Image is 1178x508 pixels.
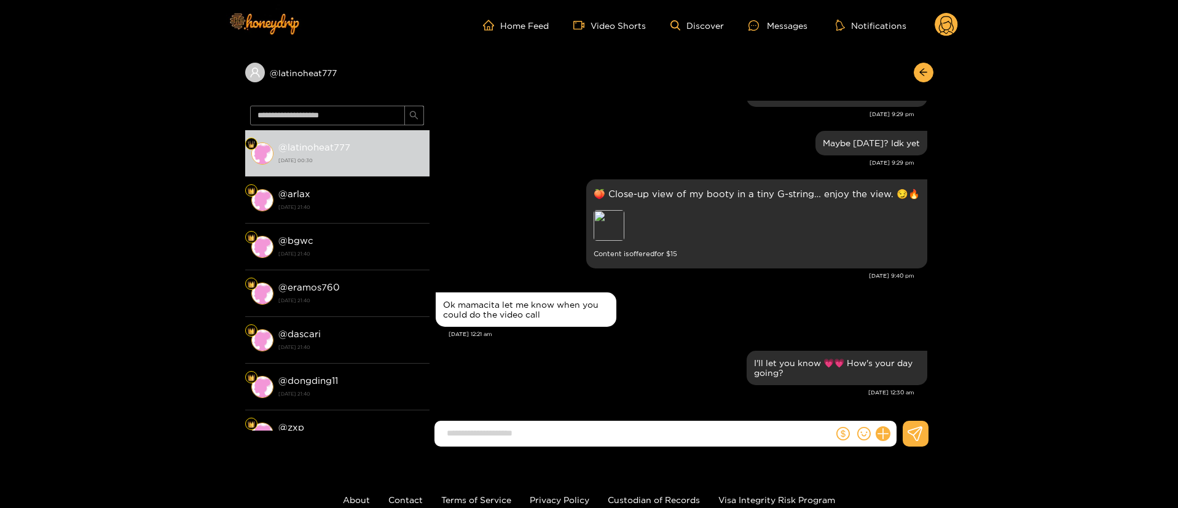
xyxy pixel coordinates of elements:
strong: @ eramos760 [278,282,340,292]
div: [DATE] 9:29 pm [436,158,914,167]
span: user [249,67,261,78]
div: [DATE] 9:40 pm [436,272,914,280]
p: 🍑 Close-up view of my booty in a tiny G-string… enjoy the view. 😏🔥 [594,187,920,201]
img: conversation [251,236,273,258]
div: Maybe [DATE]? Idk yet [823,138,920,148]
a: Discover [670,20,724,31]
strong: @ arlax [278,189,310,199]
button: dollar [834,424,852,443]
div: Oct. 4, 12:21 am [436,292,616,327]
a: Visa Integrity Risk Program [718,495,835,504]
button: arrow-left [914,63,933,82]
span: dollar [836,427,850,440]
strong: [DATE] 21:40 [278,201,423,213]
img: Fan Level [248,141,255,148]
span: smile [857,427,871,440]
img: conversation [251,189,273,211]
div: Oct. 3, 9:40 pm [586,179,927,268]
div: Oct. 3, 9:29 pm [815,131,927,155]
strong: @ dongding11 [278,375,338,386]
strong: @ latinoheat777 [278,142,350,152]
span: search [409,111,418,121]
a: Terms of Service [441,495,511,504]
strong: [DATE] 21:40 [278,248,423,259]
div: Messages [748,18,807,33]
img: conversation [251,143,273,165]
img: conversation [251,423,273,445]
span: video-camera [573,20,591,31]
img: conversation [251,329,273,351]
a: Home Feed [483,20,549,31]
a: About [343,495,370,504]
span: arrow-left [919,68,928,78]
strong: @ dascari [278,329,321,339]
button: Notifications [832,19,910,31]
button: search [404,106,424,125]
div: @latinoheat777 [245,63,430,82]
strong: @ bgwc [278,235,313,246]
div: [DATE] 12:30 am [436,388,914,397]
div: Oct. 4, 12:30 am [747,351,927,385]
strong: [DATE] 21:40 [278,342,423,353]
small: Content is offered for $ 15 [594,247,920,261]
div: [DATE] 9:29 pm [436,110,914,119]
img: conversation [251,376,273,398]
img: Fan Level [248,281,255,288]
div: I'll let you know 💗💗 How's your day going? [754,358,920,378]
strong: @ zxp [278,422,304,432]
strong: [DATE] 21:40 [278,295,423,306]
img: Fan Level [248,234,255,241]
img: conversation [251,283,273,305]
a: Privacy Policy [530,495,589,504]
img: Fan Level [248,421,255,428]
img: Fan Level [248,327,255,335]
img: Fan Level [248,374,255,381]
div: Ok mamacita let me know when you could do the video call [443,300,609,319]
a: Video Shorts [573,20,646,31]
div: [DATE] 12:21 am [449,330,927,338]
strong: [DATE] 00:30 [278,155,423,166]
a: Custodian of Records [608,495,700,504]
img: Fan Level [248,187,255,195]
strong: [DATE] 21:40 [278,388,423,399]
a: Contact [388,495,423,504]
span: home [483,20,500,31]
